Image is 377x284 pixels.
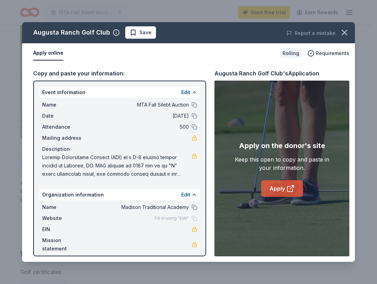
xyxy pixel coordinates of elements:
[316,49,349,57] span: Requirements
[33,46,63,61] button: Apply online
[280,48,302,58] div: Rolling
[33,69,206,78] div: Copy and paste your information:
[42,145,197,153] div: Description
[286,29,335,37] button: Report a mistake
[181,88,190,97] button: Edit
[181,191,190,199] button: Edit
[42,112,89,120] span: Date
[42,153,192,178] span: Loremip Dolorsitame Consect (ADI) el s D-8 eiusmo tempor incidid ut Laboree, DO. MAG aliquae ad 0...
[39,87,200,98] div: Event information
[39,189,200,200] div: Organization information
[42,101,89,109] span: Name
[42,123,89,131] span: Attendance
[261,180,303,197] a: Apply
[239,140,325,151] div: Apply on the donor's site
[42,214,89,222] span: Website
[228,155,336,172] div: Keep this open to copy and paste in your information.
[125,26,156,39] button: Save
[214,69,319,78] div: Augusta Ranch Golf Club's Application
[42,134,89,142] span: Mailing address
[42,203,89,211] span: Name
[42,225,89,233] span: EIN
[139,28,151,37] span: Save
[155,216,189,221] span: Fill in using "Edit"
[89,112,189,120] span: [DATE]
[33,27,110,38] div: Augusta Ranch Golf Club
[89,123,189,131] span: 500
[42,236,89,253] span: Mission statement
[307,49,349,57] button: Requirements
[89,101,189,109] span: MTA Fall Silebt Auction
[89,203,189,211] span: Madison Traditional Academy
